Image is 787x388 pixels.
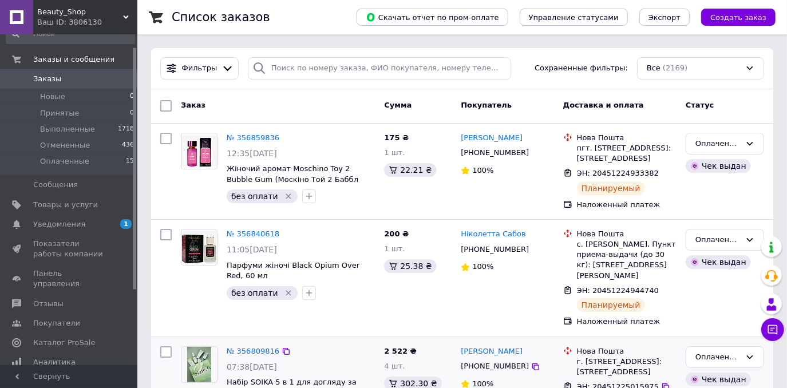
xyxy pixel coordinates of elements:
span: 07:38[DATE] [227,362,277,371]
div: Планируемый [577,298,645,312]
a: № 356809816 [227,347,279,355]
a: Ніколетта Сабов [461,229,525,240]
a: [PERSON_NAME] [461,346,523,357]
span: 0 [130,92,134,102]
span: 1718 [118,124,134,134]
img: Фото товару [181,135,217,167]
div: Нова Пошта [577,346,677,357]
span: ЭН: 20451224944740 [577,286,659,295]
span: 175 ₴ [384,133,409,142]
span: Все [647,63,661,74]
div: с. [PERSON_NAME], Пункт приема-выдачи (до 30 кг): [STREET_ADDRESS][PERSON_NAME] [577,239,677,281]
span: Покупатель [461,101,512,109]
div: Оплаченный [695,138,741,150]
span: Заказы [33,74,61,84]
span: Выполненные [40,124,95,134]
span: Создать заказ [710,13,766,22]
span: 1 шт. [384,244,405,253]
button: Управление статусами [520,9,628,26]
div: Ваш ID: 3806130 [37,17,137,27]
div: пгт. [STREET_ADDRESS]: [STREET_ADDRESS] [577,143,677,164]
span: без оплати [231,192,278,201]
span: 200 ₴ [384,229,409,238]
a: [PERSON_NAME] [461,133,523,144]
span: 436 [122,140,134,151]
span: Экспорт [648,13,681,22]
span: Каталог ProSale [33,338,95,348]
svg: Удалить метку [284,288,293,298]
span: Заказ [181,101,205,109]
span: 11:05[DATE] [227,245,277,254]
span: Скачать отчет по пром-оплате [366,12,499,22]
div: Наложенный платеж [577,316,677,327]
span: 4 шт. [384,362,405,370]
div: Чек выдан [686,373,751,386]
div: 25.38 ₴ [384,259,436,273]
span: Новые [40,92,65,102]
span: без оплати [231,288,278,298]
span: [PHONE_NUMBER] [461,245,529,254]
div: Чек выдан [686,255,751,269]
div: Оплаченный [695,351,741,363]
button: Экспорт [639,9,690,26]
button: Чат с покупателем [761,318,784,341]
div: Планируемый [577,181,645,195]
div: Нова Пошта [577,133,677,143]
div: Нова Пошта [577,229,677,239]
span: Статус [686,101,714,109]
span: [PHONE_NUMBER] [461,362,529,370]
a: № 356840618 [227,229,279,238]
img: Фото товару [187,347,212,382]
span: Принятые [40,108,80,118]
span: Уведомления [33,219,85,229]
span: Сохраненные фильтры: [535,63,628,74]
span: 1 [120,219,132,229]
svg: Удалить метку [284,192,293,201]
a: Жіночий аромат Moschino Toy 2 Bubble Gum (Москіно Той 2 Баббл Гам) 58 мл [227,164,358,194]
span: Товары и услуги [33,200,98,210]
span: 100% [472,166,493,175]
span: Отзывы [33,299,64,309]
span: 15 [126,156,134,167]
input: Поиск по номеру заказа, ФИО покупателя, номеру телефона, Email, номеру накладной [248,57,511,80]
a: Фото товару [181,229,217,266]
span: Доставка и оплата [563,101,644,109]
button: Скачать отчет по пром-оплате [357,9,508,26]
div: Оплаченный [695,234,741,246]
span: 100% [472,262,493,271]
img: Фото товару [181,231,217,264]
span: Покупатели [33,318,80,328]
span: Панель управления [33,268,106,289]
span: Управление статусами [529,13,619,22]
a: Фото товару [181,133,217,169]
span: Аналитика [33,357,76,367]
span: Сумма [384,101,412,109]
div: Наложенный платеж [577,200,677,210]
span: Заказы и сообщения [33,54,114,65]
span: 2 522 ₴ [384,347,416,355]
a: Создать заказ [690,13,776,21]
span: Оплаченные [40,156,89,167]
button: Создать заказ [701,9,776,26]
span: Показатели работы компании [33,239,106,259]
span: Сообщения [33,180,78,190]
span: 12:35[DATE] [227,149,277,158]
div: 22.21 ₴ [384,163,436,177]
span: Отмененные [40,140,90,151]
span: Beauty_Shop [37,7,123,17]
span: (2169) [663,64,687,72]
a: № 356859836 [227,133,279,142]
span: ЭН: 20451224933382 [577,169,659,177]
span: [PHONE_NUMBER] [461,148,529,157]
span: 100% [472,379,493,388]
div: г. [STREET_ADDRESS]: [STREET_ADDRESS] [577,357,677,377]
span: 0 [130,108,134,118]
span: 1 шт. [384,148,405,157]
div: Чек выдан [686,159,751,173]
span: Фильтры [182,63,217,74]
h1: Список заказов [172,10,270,24]
a: Фото товару [181,346,217,383]
a: Парфуми жіночі Black Opium Over Red, 60 мл [227,261,359,280]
